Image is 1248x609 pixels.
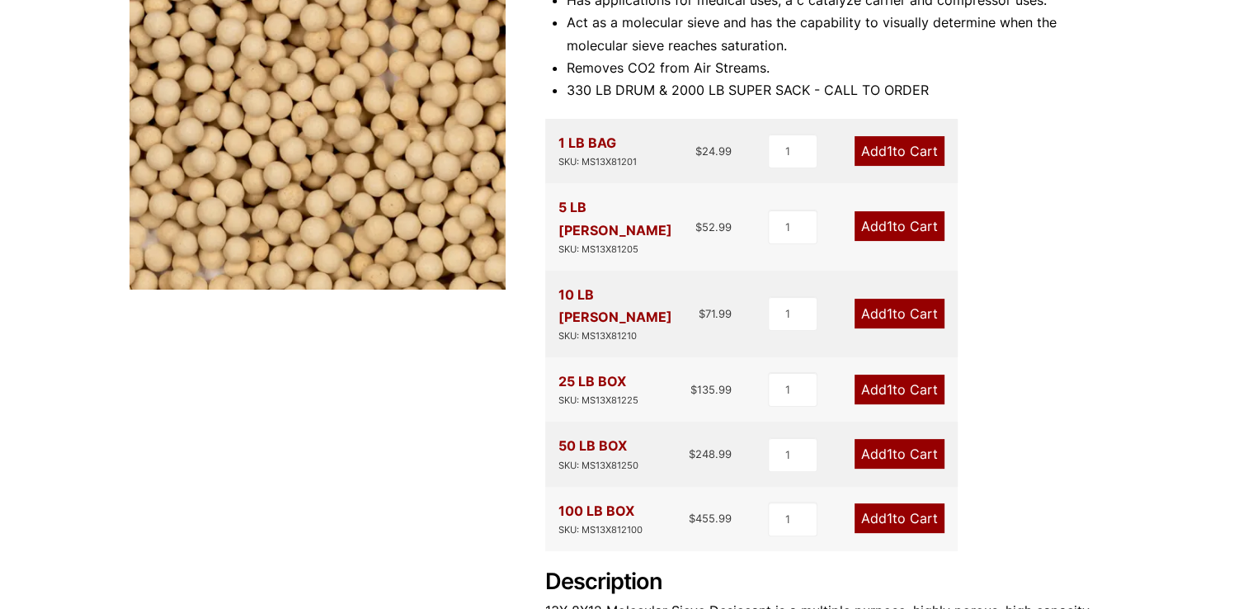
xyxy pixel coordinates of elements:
[558,284,699,344] div: 10 LB [PERSON_NAME]
[695,144,732,158] bdi: 24.99
[567,79,1119,101] li: 330 LB DRUM & 2000 LB SUPER SACK - CALL TO ORDER
[887,510,892,526] span: 1
[567,12,1119,56] li: Act as a molecular sieve and has the capability to visually determine when the molecular sieve re...
[689,447,695,460] span: $
[855,375,944,404] a: Add1to Cart
[558,393,638,408] div: SKU: MS13X81225
[558,522,643,538] div: SKU: MS13X812100
[558,328,699,344] div: SKU: MS13X81210
[887,381,892,398] span: 1
[545,569,1119,596] h2: Description
[695,144,702,158] span: $
[699,307,732,320] bdi: 71.99
[887,305,892,322] span: 1
[558,132,637,170] div: 1 LB BAG
[695,220,732,234] bdi: 52.99
[689,512,732,525] bdi: 455.99
[690,383,732,396] bdi: 135.99
[887,143,892,159] span: 1
[695,220,702,234] span: $
[855,439,944,469] a: Add1to Cart
[689,447,732,460] bdi: 248.99
[689,512,695,525] span: $
[558,196,696,257] div: 5 LB [PERSON_NAME]
[699,307,705,320] span: $
[558,458,638,474] div: SKU: MS13X81250
[887,218,892,234] span: 1
[558,500,643,538] div: 100 LB BOX
[855,136,944,166] a: Add1to Cart
[558,154,637,170] div: SKU: MS13X81201
[855,299,944,328] a: Add1to Cart
[855,503,944,533] a: Add1to Cart
[690,383,697,396] span: $
[855,211,944,241] a: Add1to Cart
[558,435,638,473] div: 50 LB BOX
[567,57,1119,79] li: Removes CO2 from Air Streams.
[558,371,638,408] div: 25 LB BOX
[887,446,892,462] span: 1
[558,242,696,257] div: SKU: MS13X81205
